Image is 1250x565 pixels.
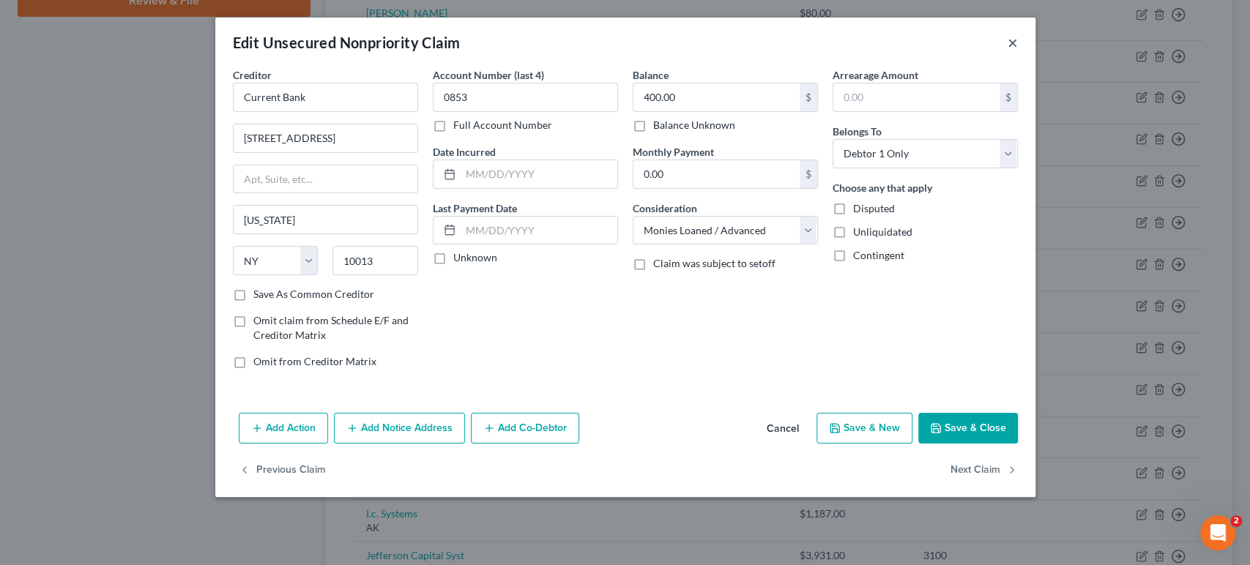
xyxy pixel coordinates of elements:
div: $ [1000,83,1017,111]
label: Balance Unknown [653,118,735,132]
iframe: Intercom live chat [1200,515,1235,550]
input: Enter zip... [332,246,418,275]
input: Enter address... [234,124,417,152]
span: Creditor [233,69,272,81]
input: 0.00 [633,160,800,188]
button: Add Co-Debtor [471,413,579,444]
label: Consideration [633,201,697,216]
input: Search creditor by name... [233,83,418,112]
input: 0.00 [633,83,800,111]
label: Monthly Payment [633,144,714,160]
button: Save & New [816,413,912,444]
label: Balance [633,67,669,83]
input: 0.00 [833,83,1000,111]
label: Account Number (last 4) [433,67,544,83]
span: Contingent [853,249,904,261]
div: Edit Unsecured Nonpriority Claim [233,32,461,53]
label: Full Account Number [453,118,552,132]
input: Apt, Suite, etc... [234,165,417,193]
span: Claim was subject to setoff [653,257,775,269]
button: Previous Claim [239,455,326,486]
label: Last Payment Date [433,201,517,216]
button: Add Notice Address [334,413,465,444]
label: Save As Common Creditor [253,287,374,302]
span: Omit from Creditor Matrix [253,355,376,367]
span: Belongs To [833,125,882,138]
input: MM/DD/YYYY [461,160,617,188]
span: Disputed [853,202,895,214]
label: Unknown [453,250,497,265]
div: $ [800,83,817,111]
div: $ [800,160,817,188]
label: Choose any that apply [833,180,932,195]
button: Add Action [239,413,328,444]
input: Enter city... [234,206,417,233]
button: Next Claim [950,455,1018,486]
input: XXXX [433,83,618,112]
button: Save & Close [918,413,1018,444]
span: Omit claim from Schedule E/F and Creditor Matrix [253,314,409,341]
span: Unliquidated [853,225,912,238]
label: Arrearage Amount [833,67,918,83]
input: MM/DD/YYYY [461,217,617,244]
button: Cancel [755,414,811,444]
button: × [1008,34,1018,51]
label: Date Incurred [433,144,496,160]
span: 2 [1230,515,1242,527]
